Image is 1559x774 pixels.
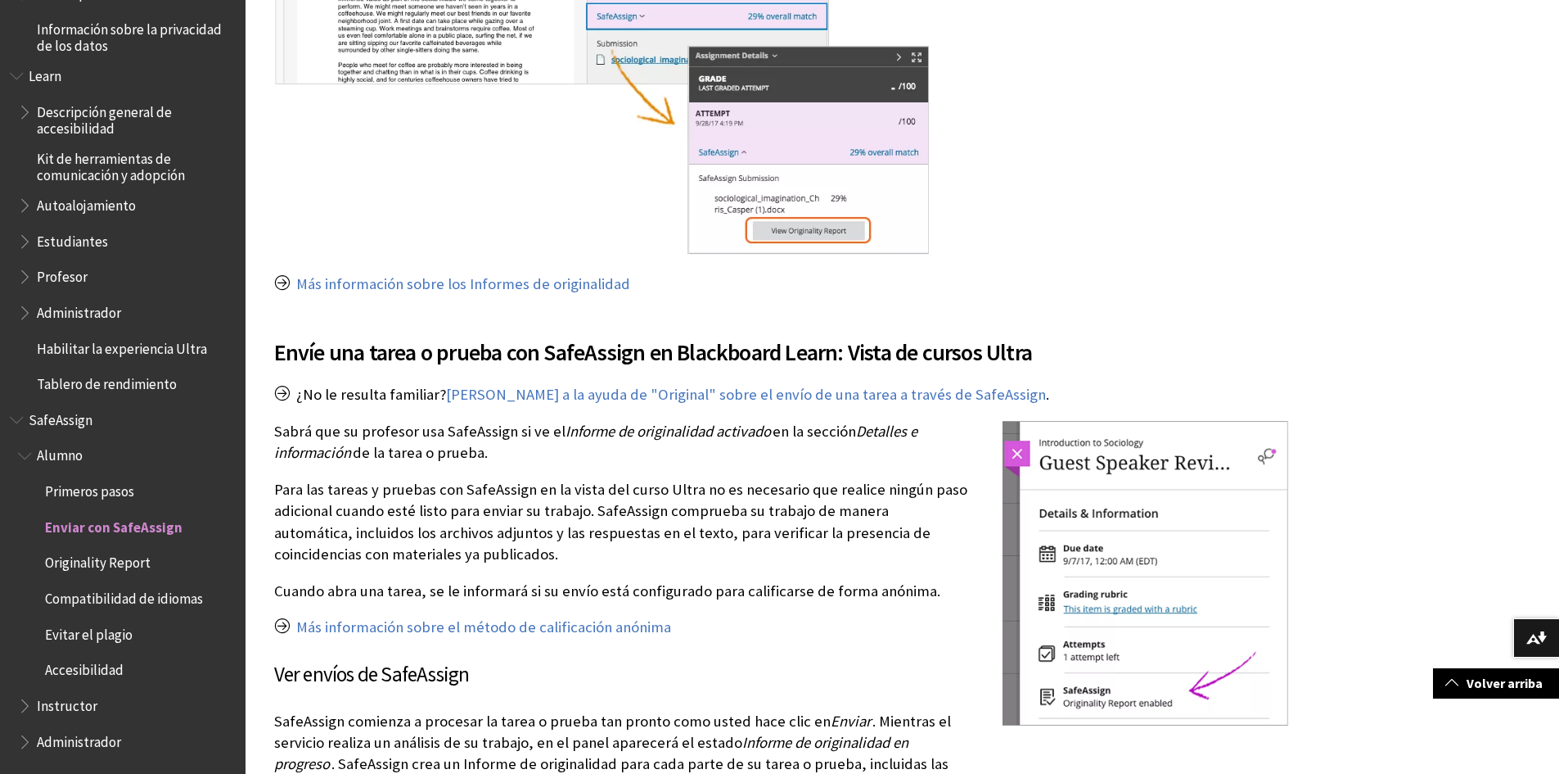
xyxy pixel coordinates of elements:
span: Instructor [37,692,97,714]
span: SafeAssign [29,406,92,428]
span: Administrador [37,299,121,321]
span: Kit de herramientas de comunicación y adopción [37,145,234,183]
span: Enviar [831,712,871,731]
span: Informe de originalidad en progreso [274,733,908,773]
span: Learn [29,62,61,84]
a: [PERSON_NAME] a la ayuda de "Original" sobre el envío de una tarea a través de SafeAssign [446,385,1046,405]
span: Primeros pasos [45,478,134,500]
p: Cuando abra una tarea, se le informará si su envío está configurado para calificarse de forma anó... [274,581,1289,602]
a: Más información sobre los Informes de originalidad [296,274,630,294]
span: Accesibilidad [45,657,124,679]
p: Sabrá que su profesor usa SafeAssign si ve el en la sección de la tarea o prueba. [274,421,1289,464]
span: Estudiantes [37,228,108,250]
nav: Book outline for Blackboard Learn Help [10,62,236,398]
h2: Envíe una tarea o prueba con SafeAssign en Blackboard Learn: Vista de cursos Ultra [274,315,1289,369]
p: Para las tareas y pruebas con SafeAssign en la vista del curso Ultra no es necesario que realice ... [274,479,1289,565]
span: Autoalojamiento [37,192,136,214]
h3: Ver envíos de SafeAssign [274,659,1289,690]
span: Habilitar la experiencia Ultra [37,335,207,357]
span: Profesor [37,263,88,285]
span: Tablero de rendimiento [37,370,177,392]
a: Más información sobre el método de calificación anónima [296,618,671,637]
span: Originality Report [45,550,151,572]
span: Descripción general de accesibilidad [37,98,234,137]
span: Informe de originalidad activado [565,422,771,441]
span: Alumno [37,442,83,464]
span: Información sobre la privacidad de los datos [37,16,234,54]
span: Administrador [37,728,121,750]
span: Enviar con SafeAssign [45,514,182,536]
p: ¿No le resulta familiar? . [274,384,1289,405]
span: Evitar el plagio [45,621,133,643]
nav: Book outline for Blackboard SafeAssign [10,406,236,756]
span: Detalles e información [274,422,917,462]
span: Compatibilidad de idiomas [45,585,203,607]
a: Volver arriba [1433,668,1559,699]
